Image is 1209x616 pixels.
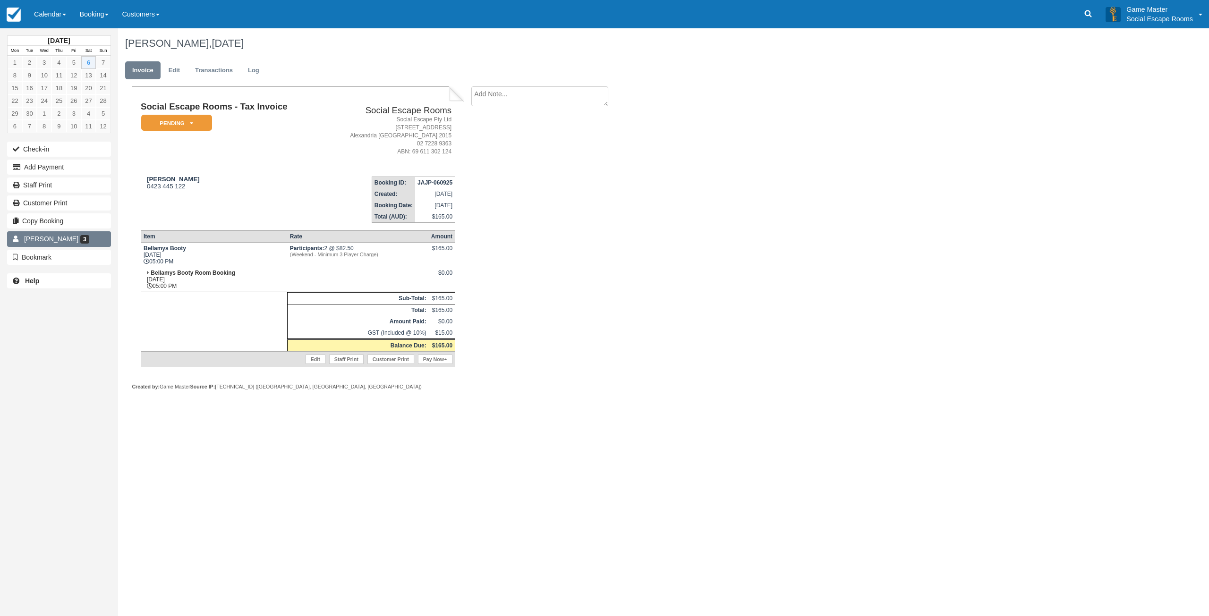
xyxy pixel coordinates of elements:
a: Customer Print [7,195,111,211]
a: 24 [37,94,51,107]
a: 25 [51,94,66,107]
a: 3 [67,107,81,120]
a: Edit [306,354,325,364]
a: 6 [8,120,22,133]
div: 0423 445 122 [141,176,321,190]
th: Balance Due: [288,339,429,352]
a: Help [7,273,111,288]
a: 5 [67,56,81,69]
strong: Source IP: [190,384,215,389]
h1: [PERSON_NAME], [125,38,1018,49]
a: 27 [81,94,96,107]
strong: Bellamys Booty [144,245,186,252]
a: 30 [22,107,37,120]
a: 7 [96,56,111,69]
th: Rate [288,231,429,243]
a: 18 [51,82,66,94]
th: Mon [8,46,22,56]
h2: Social Escape Rooms [325,106,451,116]
a: 16 [22,82,37,94]
button: Add Payment [7,160,111,175]
button: Bookmark [7,250,111,265]
a: 10 [67,120,81,133]
a: 21 [96,82,111,94]
strong: Bellamys Booty Room Booking [151,270,235,276]
th: Item [141,231,287,243]
th: Sub-Total: [288,293,429,304]
a: 13 [81,69,96,82]
td: [DATE] [415,188,455,200]
strong: [DATE] [48,37,70,44]
td: $165.00 [415,211,455,223]
strong: JAJP-060925 [417,179,452,186]
a: 5 [96,107,111,120]
a: 12 [96,120,111,133]
div: $165.00 [431,245,452,259]
th: Created: [372,188,415,200]
span: 3 [80,235,89,244]
a: 17 [37,82,51,94]
strong: $165.00 [432,342,452,349]
img: A3 [1106,7,1121,22]
a: Transactions [188,61,240,80]
span: [DATE] [212,37,244,49]
a: 1 [8,56,22,69]
td: [DATE] 05:00 PM [141,243,287,268]
b: Help [25,277,39,285]
a: 12 [67,69,81,82]
th: Sat [81,46,96,56]
th: Fri [67,46,81,56]
a: 4 [51,56,66,69]
th: Booking ID: [372,177,415,189]
p: Social Escape Rooms [1126,14,1193,24]
a: 6 [81,56,96,69]
a: 9 [22,69,37,82]
a: [PERSON_NAME] 3 [7,231,111,246]
a: 14 [96,69,111,82]
div: $0.00 [431,270,452,284]
a: 29 [8,107,22,120]
a: 22 [8,94,22,107]
td: GST (Included @ 10%) [288,327,429,339]
th: Thu [51,46,66,56]
a: 3 [37,56,51,69]
button: Check-in [7,142,111,157]
a: 9 [51,120,66,133]
a: 11 [81,120,96,133]
h1: Social Escape Rooms - Tax Invoice [141,102,321,112]
a: 8 [37,120,51,133]
th: Booking Date: [372,200,415,211]
a: 28 [96,94,111,107]
a: 8 [8,69,22,82]
th: Total: [288,304,429,316]
th: Tue [22,46,37,56]
a: 20 [81,82,96,94]
a: 15 [8,82,22,94]
a: Customer Print [367,354,414,364]
div: Game Master [TECHNICAL_ID] ([GEOGRAPHIC_DATA], [GEOGRAPHIC_DATA], [GEOGRAPHIC_DATA]) [132,383,464,390]
td: $165.00 [429,293,455,304]
a: 1 [37,107,51,120]
td: $15.00 [429,327,455,339]
th: Sun [96,46,111,56]
td: [DATE] 05:00 PM [141,267,287,292]
a: 19 [67,82,81,94]
address: Social Escape Pty Ltd [STREET_ADDRESS] Alexandria [GEOGRAPHIC_DATA] 2015 02 7228 9363 ABN: 69 611... [325,116,451,156]
a: 7 [22,120,37,133]
a: Log [241,61,266,80]
strong: Participants [290,245,324,252]
strong: [PERSON_NAME] [147,176,200,183]
a: 10 [37,69,51,82]
em: Pending [141,115,212,131]
a: 4 [81,107,96,120]
a: 2 [51,107,66,120]
p: Game Master [1126,5,1193,14]
th: Amount Paid: [288,316,429,327]
a: Pending [141,114,209,132]
td: $165.00 [429,304,455,316]
a: Invoice [125,61,161,80]
td: 2 @ $82.50 [288,243,429,268]
a: 11 [51,69,66,82]
th: Total (AUD): [372,211,415,223]
img: checkfront-main-nav-mini-logo.png [7,8,21,22]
